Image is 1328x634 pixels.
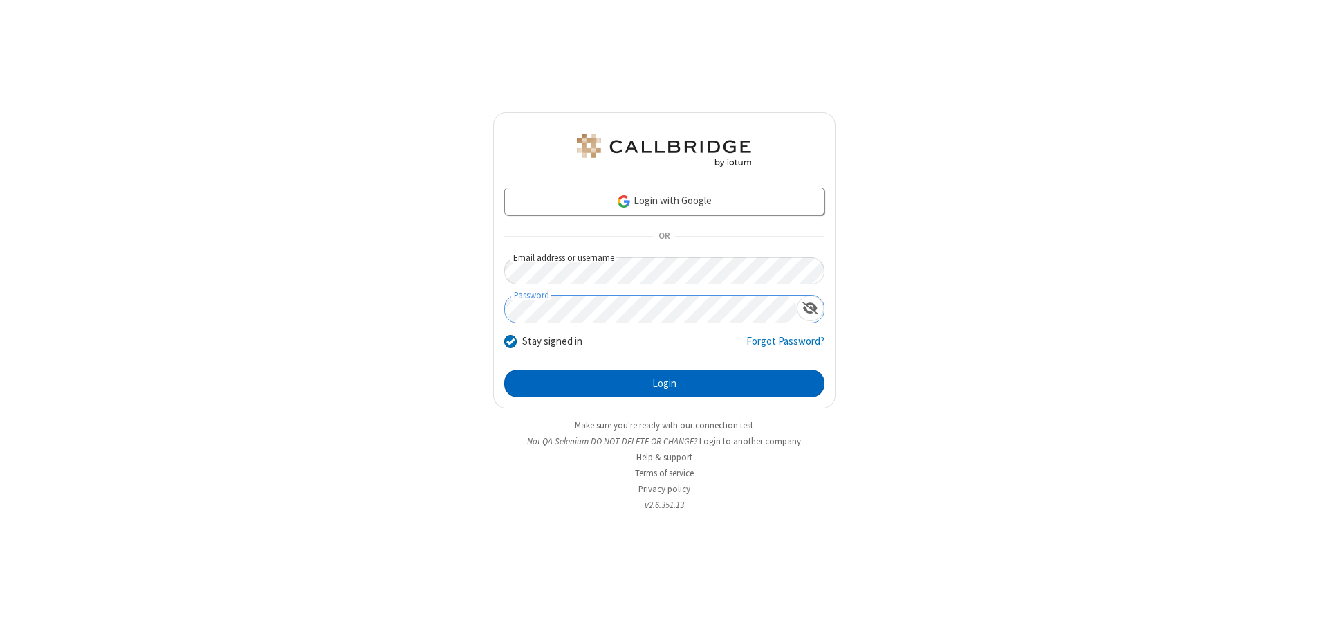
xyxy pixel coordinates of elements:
label: Stay signed in [522,334,582,350]
a: Make sure you're ready with our connection test [575,419,753,431]
a: Login with Google [504,188,824,215]
a: Terms of service [635,467,694,479]
img: google-icon.png [616,194,631,209]
span: OR [653,227,675,246]
a: Help & support [636,451,692,463]
input: Email address or username [504,257,824,284]
input: Password [505,296,797,323]
a: Privacy policy [638,483,690,495]
a: Forgot Password? [746,334,824,360]
div: Show password [797,296,824,321]
li: Not QA Selenium DO NOT DELETE OR CHANGE? [493,435,836,448]
button: Login [504,370,824,397]
li: v2.6.351.13 [493,498,836,511]
img: QA Selenium DO NOT DELETE OR CHANGE [574,134,754,167]
button: Login to another company [699,435,801,448]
